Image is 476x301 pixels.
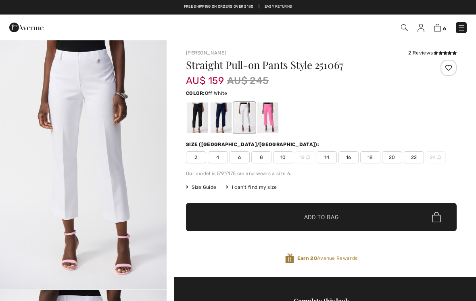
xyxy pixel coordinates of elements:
div: Size ([GEOGRAPHIC_DATA]/[GEOGRAPHIC_DATA]): [186,141,321,148]
span: AU$ 245 [227,73,269,88]
span: 10 [273,151,293,163]
a: 6 [434,23,446,32]
img: Bag.svg [432,212,441,222]
a: [PERSON_NAME] [186,50,226,56]
div: Off White [234,102,255,133]
a: Easy Returns [265,4,292,10]
img: Menu [457,24,466,32]
span: Off White [205,90,228,96]
div: Our model is 5'9"/175 cm and wears a size 6. [186,170,457,177]
h1: Straight Pull-on Pants Style 251067 [186,60,411,70]
span: Size Guide [186,184,216,191]
span: Add to Bag [304,213,339,222]
img: Shopping Bag [434,24,441,31]
span: 8 [251,151,271,163]
span: Color: [186,90,205,96]
img: Search [401,24,408,31]
img: My Info [418,24,424,32]
span: 14 [317,151,337,163]
div: Black [187,102,208,133]
strong: Earn 20 [297,255,317,261]
span: 24 [426,151,446,163]
span: 18 [360,151,380,163]
div: Bubble gum [257,102,278,133]
span: 22 [404,151,424,163]
span: 2 [186,151,206,163]
span: 12 [295,151,315,163]
div: 2 Reviews [408,49,457,56]
img: ring-m.svg [306,155,310,159]
span: 16 [338,151,359,163]
div: Midnight Blue [211,102,232,133]
a: 1ère Avenue [9,23,44,31]
img: Avenue Rewards [285,253,294,264]
span: 6 [443,25,446,31]
span: | [259,4,259,10]
img: 1ère Avenue [9,19,44,36]
span: 6 [230,151,250,163]
span: 4 [208,151,228,163]
img: ring-m.svg [437,155,441,159]
a: Free shipping on orders over $180 [184,4,254,10]
button: Add to Bag [186,203,457,231]
span: AU$ 159 [186,67,224,86]
span: 20 [382,151,402,163]
div: I can't find my size [226,184,277,191]
iframe: Opens a widget where you can find more information [424,277,468,297]
span: Avenue Rewards [297,255,357,262]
